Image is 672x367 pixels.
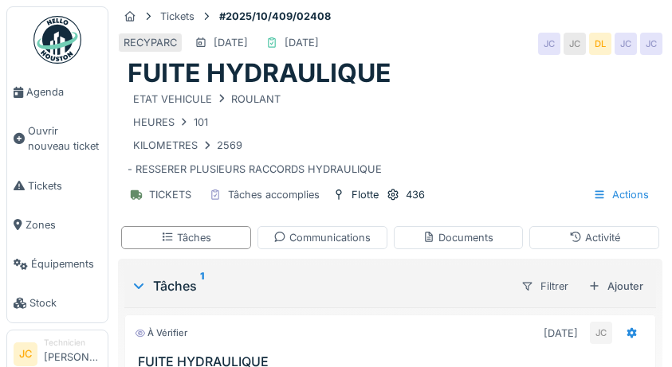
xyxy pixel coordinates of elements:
[131,276,508,295] div: Tâches
[615,33,637,55] div: JC
[7,244,108,283] a: Équipements
[161,230,211,245] div: Tâches
[124,35,177,50] div: RECYPARC
[7,283,108,322] a: Stock
[228,187,320,202] div: Tâches accomplies
[200,276,204,295] sup: 1
[538,33,560,55] div: JC
[7,111,108,166] a: Ouvrir nouveau ticket
[14,342,37,366] li: JC
[214,35,248,50] div: [DATE]
[28,123,101,154] span: Ouvrir nouveau ticket
[44,337,101,349] div: Technicien
[406,187,425,202] div: 436
[590,322,612,344] div: JC
[160,9,195,24] div: Tickets
[133,115,208,130] div: HEURES 101
[352,187,379,202] div: Flotte
[640,33,662,55] div: JC
[213,9,337,24] strong: #2025/10/409/02408
[31,256,101,271] span: Équipements
[564,33,586,55] div: JC
[26,84,101,100] span: Agenda
[28,178,101,193] span: Tickets
[128,58,391,88] h1: FUITE HYDRAULIQUE
[586,183,656,206] div: Actions
[7,72,108,111] a: Agenda
[582,275,650,297] div: Ajouter
[149,187,191,202] div: TICKETS
[29,295,101,310] span: Stock
[135,326,187,340] div: À vérifier
[128,89,653,178] div: - RESSERER PLUSIEURS RACCORDS HYDRAULIQUE
[133,138,242,153] div: KILOMETRES 2569
[33,16,81,64] img: Badge_color-CXgf-gQk.svg
[422,230,493,245] div: Documents
[7,205,108,244] a: Zones
[7,166,108,205] a: Tickets
[133,92,281,107] div: ETAT VEHICULE ROULANT
[273,230,371,245] div: Communications
[285,35,319,50] div: [DATE]
[589,33,611,55] div: DL
[569,230,620,245] div: Activité
[544,326,578,341] div: [DATE]
[514,275,576,298] div: Filtrer
[26,217,101,232] span: Zones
